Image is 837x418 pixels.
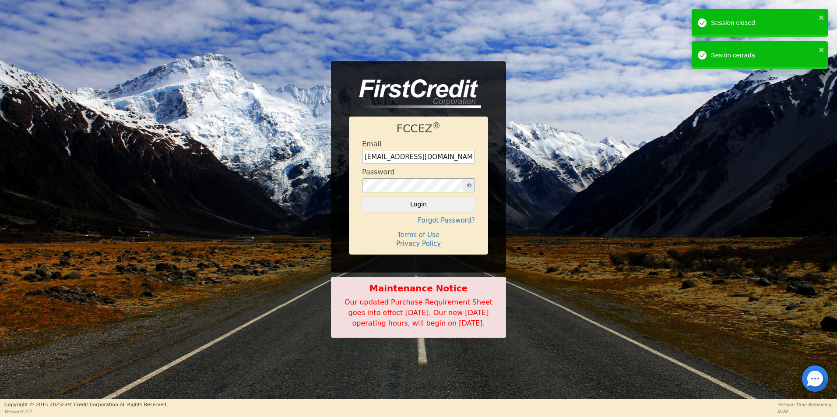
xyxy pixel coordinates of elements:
[336,282,501,295] b: Maintenance Notice
[362,197,475,212] button: Login
[778,401,833,408] p: Session Time Remaining:
[362,240,475,248] h4: Privacy Policy
[711,18,816,28] div: Session closed
[4,401,168,409] p: Copyright © 2015- 2025 First Credit Corporation.
[819,12,825,22] button: close
[362,231,475,239] h4: Terms of Use
[362,178,464,192] input: password
[4,408,168,415] p: Version 3.2.2
[362,216,475,224] h4: Forgot Password?
[819,45,825,55] button: close
[778,408,833,414] p: 0:00
[362,168,395,176] h4: Password
[362,140,381,148] h4: Email
[433,121,441,130] sup: ®
[120,402,168,407] span: All Rights Reserved.
[711,50,816,60] div: Sesión cerrada
[362,122,475,135] h1: FCCEZ
[349,79,481,108] img: logo-CMu_cnol.png
[362,151,475,164] input: Enter email
[345,298,492,327] span: Our updated Purchase Requirement Sheet goes into effect [DATE]. Our new [DATE] operating hours, w...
